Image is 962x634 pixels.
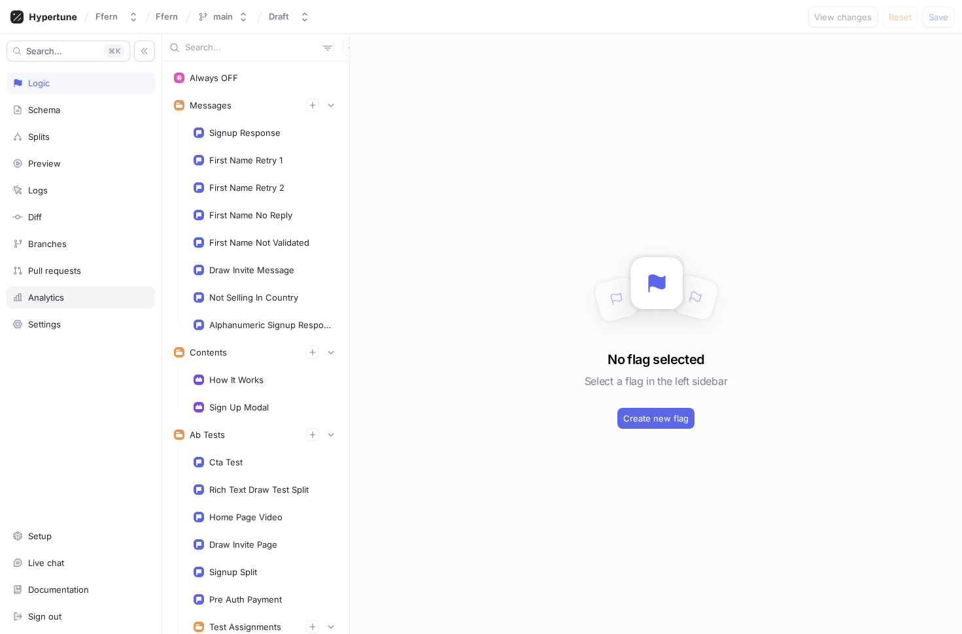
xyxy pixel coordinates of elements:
div: Documentation [28,584,89,595]
button: Ffern [90,6,144,27]
div: Rich Text Draw Test Split [209,484,309,495]
div: Preview [28,158,61,169]
span: Create new flag [623,414,689,422]
div: Logic [28,78,50,88]
button: Reset [883,7,918,27]
button: Create new flag [617,408,695,429]
div: Home Page Video [209,512,283,522]
div: First Name Retry 1 [209,155,283,165]
div: Messages [190,100,232,110]
div: Always OFF [190,73,238,83]
div: First Name Retry 2 [209,182,284,193]
button: main [192,6,254,27]
div: Sign Up Modal [209,402,269,412]
div: Draft [269,11,289,22]
button: Draft [264,6,315,27]
div: Analytics [28,292,64,303]
span: Reset [889,13,912,21]
span: Search... [26,47,62,55]
div: Diff [28,212,42,222]
div: Signup Response [209,127,281,138]
button: Search...K [7,41,130,61]
div: How It Works [209,375,264,385]
div: Alphanumeric Signup Response [209,320,332,330]
div: Signup Split [209,567,257,577]
span: Ffern [156,12,178,21]
div: Ab Tests [190,429,225,440]
div: First Name Not Validated [209,237,309,248]
div: Pull requests [28,265,81,276]
div: Logs [28,185,48,195]
span: Save [929,13,948,21]
div: Setup [28,531,52,541]
h5: Select a flag in the left sidebar [585,369,727,393]
button: Save [923,7,954,27]
h3: No flag selected [608,350,704,369]
div: Draw Invite Message [209,265,294,275]
div: Branches [28,239,67,249]
div: Draw Invite Page [209,539,277,550]
input: Search... [185,41,318,54]
div: K [104,44,124,58]
div: main [213,11,233,22]
div: Settings [28,319,61,329]
div: Not Selling In Country [209,292,298,303]
a: Documentation [7,578,155,601]
div: Contents [190,347,227,358]
div: Splits [28,131,50,142]
div: Sign out [28,611,61,622]
div: Pre Auth Payment [209,594,282,605]
div: Test Assignments [209,622,281,632]
div: Live chat [28,558,64,568]
span: View changes [814,13,872,21]
div: Ffern [95,11,118,22]
div: Cta Test [209,457,243,467]
button: View changes [808,7,878,27]
div: First Name No Reply [209,210,292,220]
div: Schema [28,105,60,115]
